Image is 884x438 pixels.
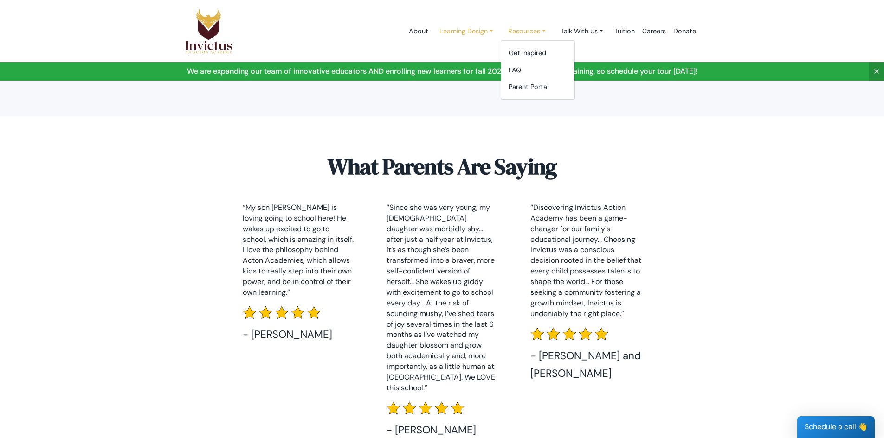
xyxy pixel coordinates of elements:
[405,12,432,51] a: About
[670,12,700,51] a: Donate
[185,8,233,54] img: Logo
[530,203,642,319] p: “Discovering Invictus Action Academy has been a game-changer for our family's educational journey...
[387,203,498,394] p: “Since she was very young, my [DEMOGRAPHIC_DATA] daughter was morbidly shy... after just a half y...
[243,203,354,298] p: “My son [PERSON_NAME] is loving going to school here! He wakes up excited to go to school, which ...
[229,153,656,180] h2: What Parents Are Saying
[501,78,574,95] a: Parent Portal
[797,416,875,438] div: Schedule a call 👋
[639,12,670,51] a: Careers
[501,23,553,40] a: Resources
[611,12,639,51] a: Tuition
[501,40,575,100] div: Learning Design
[530,347,642,382] p: - [PERSON_NAME] and [PERSON_NAME]
[501,62,574,79] a: FAQ
[432,23,501,40] a: Learning Design
[243,326,354,343] p: - [PERSON_NAME]
[553,23,611,40] a: Talk With Us
[501,44,574,62] a: Get Inspired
